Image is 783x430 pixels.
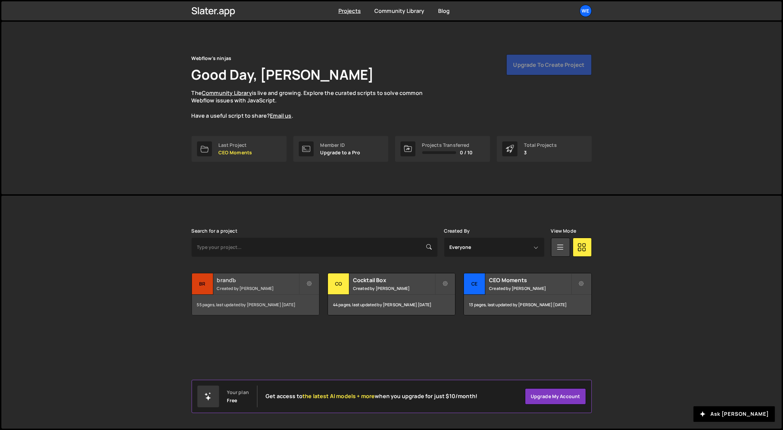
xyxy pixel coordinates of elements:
[374,7,425,15] a: Community Library
[422,142,473,148] div: Projects Transferred
[551,228,576,234] label: View Mode
[192,238,437,257] input: Type your project...
[192,273,319,315] a: br brandЪ Created by [PERSON_NAME] 55 pages, last updated by [PERSON_NAME] [DATE]
[438,7,450,15] a: Blog
[338,7,361,15] a: Projects
[302,392,375,400] span: the latest AI models + more
[580,5,592,17] a: We
[320,150,360,155] p: Upgrade to a Pro
[227,390,249,395] div: Your plan
[489,286,571,291] small: Created by [PERSON_NAME]
[192,136,287,162] a: Last Project CEO Moments
[524,150,557,155] p: 3
[192,295,319,315] div: 55 pages, last updated by [PERSON_NAME] [DATE]
[464,295,591,315] div: 13 pages, last updated by [PERSON_NAME] [DATE]
[328,273,349,295] div: Co
[444,228,470,234] label: Created By
[192,273,213,295] div: br
[353,286,435,291] small: Created by [PERSON_NAME]
[192,65,374,84] h1: Good Day, [PERSON_NAME]
[219,150,252,155] p: CEO Moments
[525,388,586,405] a: Upgrade my account
[217,286,299,291] small: Created by [PERSON_NAME]
[693,406,775,422] button: Ask [PERSON_NAME]
[192,89,436,120] p: The is live and growing. Explore the curated scripts to solve common Webflow issues with JavaScri...
[270,112,291,119] a: Email us
[219,142,252,148] div: Last Project
[460,150,473,155] span: 0 / 10
[192,228,237,234] label: Search for a project
[320,142,360,148] div: Member ID
[328,273,455,315] a: Co Cocktail Box Created by [PERSON_NAME] 44 pages, last updated by [PERSON_NAME] [DATE]
[524,142,557,148] div: Total Projects
[464,273,591,315] a: CE CEO Moments Created by [PERSON_NAME] 13 pages, last updated by [PERSON_NAME] [DATE]
[353,276,435,284] h2: Cocktail Box
[464,273,485,295] div: CE
[217,276,299,284] h2: brandЪ
[192,54,232,62] div: Webflow's ninjas
[328,295,455,315] div: 44 pages, last updated by [PERSON_NAME] [DATE]
[266,393,477,399] h2: Get access to when you upgrade for just $10/month!
[489,276,571,284] h2: CEO Moments
[227,398,237,403] div: Free
[202,89,252,97] a: Community Library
